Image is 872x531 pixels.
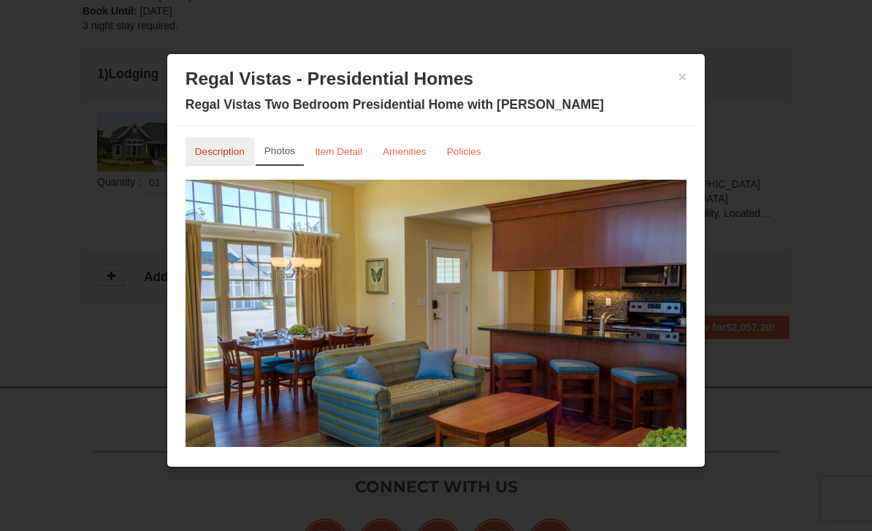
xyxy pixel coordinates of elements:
small: Policies [447,146,481,157]
a: Policies [437,137,491,166]
img: Kitchen, Living, and Dining Area [186,180,686,454]
small: Amenities [383,146,427,157]
small: Description [195,146,245,157]
small: Item Detail [315,146,362,157]
small: Photos [264,145,295,156]
a: Description [186,137,254,166]
a: Photos [256,137,304,166]
button: × [678,69,687,84]
a: Item Detail [305,137,372,166]
a: Amenities [373,137,436,166]
h3: Regal Vistas - Presidential Homes [186,68,686,90]
h4: Regal Vistas Two Bedroom Presidential Home with [PERSON_NAME] [186,97,686,112]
